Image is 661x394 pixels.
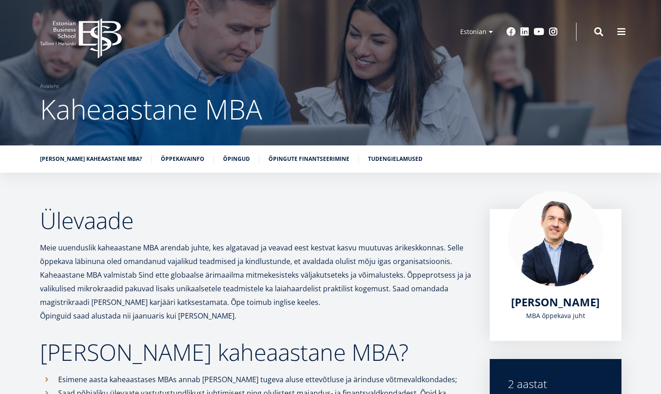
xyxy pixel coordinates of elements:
div: 2 aastat [508,377,603,391]
a: Avaleht [40,82,59,91]
a: Youtube [534,27,544,36]
span: Kaheaastane MBA [40,90,262,128]
a: [PERSON_NAME] kaheaastane MBA? [40,155,142,164]
a: Instagram [549,27,558,36]
a: Facebook [507,27,516,36]
p: Meie uuenduslik kaheaastane MBA arendab juhte, kes algatavad ja veavad eest kestvat kasvu muutuva... [40,241,472,309]
img: Marko Rillo [508,191,603,286]
a: [PERSON_NAME] [511,295,600,309]
span: [PERSON_NAME] [511,294,600,309]
a: Tudengielamused [368,155,422,164]
p: Esimene aasta kaheaastases MBAs annab [PERSON_NAME] tugeva aluse ettevõtluse ja ärinduse võtmeval... [58,373,472,386]
p: Õpinguid saad alustada nii jaanuaris kui [PERSON_NAME]. [40,309,472,323]
div: MBA õppekava juht [508,309,603,323]
a: Õpingute finantseerimine [268,155,349,164]
a: Linkedin [520,27,529,36]
a: Õpingud [223,155,250,164]
h2: [PERSON_NAME] kaheaastane MBA? [40,341,472,364]
a: Õppekavainfo [161,155,204,164]
h2: Ülevaade [40,209,472,232]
